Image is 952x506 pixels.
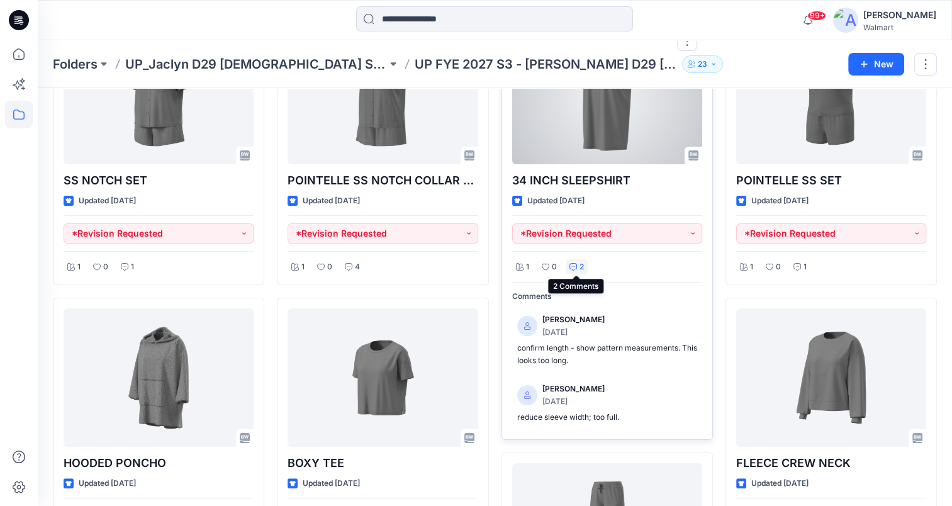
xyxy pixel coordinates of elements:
button: 23 [682,55,723,73]
p: Updated [DATE] [527,194,585,208]
p: confirm length - show pattern measurements. This looks too long. [517,342,697,368]
p: 1 [131,261,134,274]
p: Updated [DATE] [751,477,809,490]
svg: avatar [524,391,531,399]
div: [PERSON_NAME] [863,8,936,23]
a: FLEECE CREW NECK [736,308,926,447]
p: Updated [DATE] [79,477,136,490]
a: POINTELLE SS SET [736,26,926,164]
p: Updated [DATE] [303,477,360,490]
p: 1 [804,261,807,274]
p: 1 [526,261,529,274]
p: [DATE] [542,326,605,339]
a: [PERSON_NAME][DATE]reduce sleeve width; too full. [512,378,702,429]
a: Folders [53,55,98,73]
p: 0 [103,261,108,274]
p: 4 [355,261,360,274]
p: [PERSON_NAME] [542,383,605,396]
p: 1 [77,261,81,274]
p: 0 [327,261,332,274]
p: 23 [698,57,707,71]
a: UP_Jaclyn D29 [DEMOGRAPHIC_DATA] Sleep [125,55,387,73]
a: 34 INCH SLEEPSHIRT [512,26,702,164]
p: 2 [580,261,584,274]
p: Updated [DATE] [751,194,809,208]
p: POINTELLE SS NOTCH COLLAR PJ SET [288,172,478,189]
a: SS NOTCH SET [64,26,254,164]
p: HOODED PONCHO [64,454,254,472]
img: avatar [833,8,858,33]
p: SS NOTCH SET [64,172,254,189]
p: UP FYE 2027 S3 - [PERSON_NAME] D29 [DEMOGRAPHIC_DATA] Sleepwear [415,55,676,73]
a: POINTELLE SS NOTCH COLLAR PJ SET [288,26,478,164]
span: 99+ [807,11,826,21]
p: Comments [512,290,702,303]
p: FLEECE CREW NECK [736,454,926,472]
svg: avatar [524,322,531,330]
a: BOXY TEE [288,308,478,447]
button: New [848,53,904,76]
p: POINTELLE SS SET [736,172,926,189]
a: [PERSON_NAME][DATE]confirm length - show pattern measurements. This looks too long. [512,308,702,373]
p: Updated [DATE] [79,194,136,208]
p: [PERSON_NAME] [542,313,605,327]
div: Walmart [863,23,936,32]
p: 0 [776,261,781,274]
p: [DATE] [542,395,605,408]
p: Updated [DATE] [303,194,360,208]
a: HOODED PONCHO [64,308,254,447]
p: reduce sleeve width; too full. [517,411,697,424]
p: 34 INCH SLEEPSHIRT [512,172,702,189]
p: 1 [750,261,753,274]
p: 1 [301,261,305,274]
p: 0 [552,261,557,274]
p: BOXY TEE [288,454,478,472]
